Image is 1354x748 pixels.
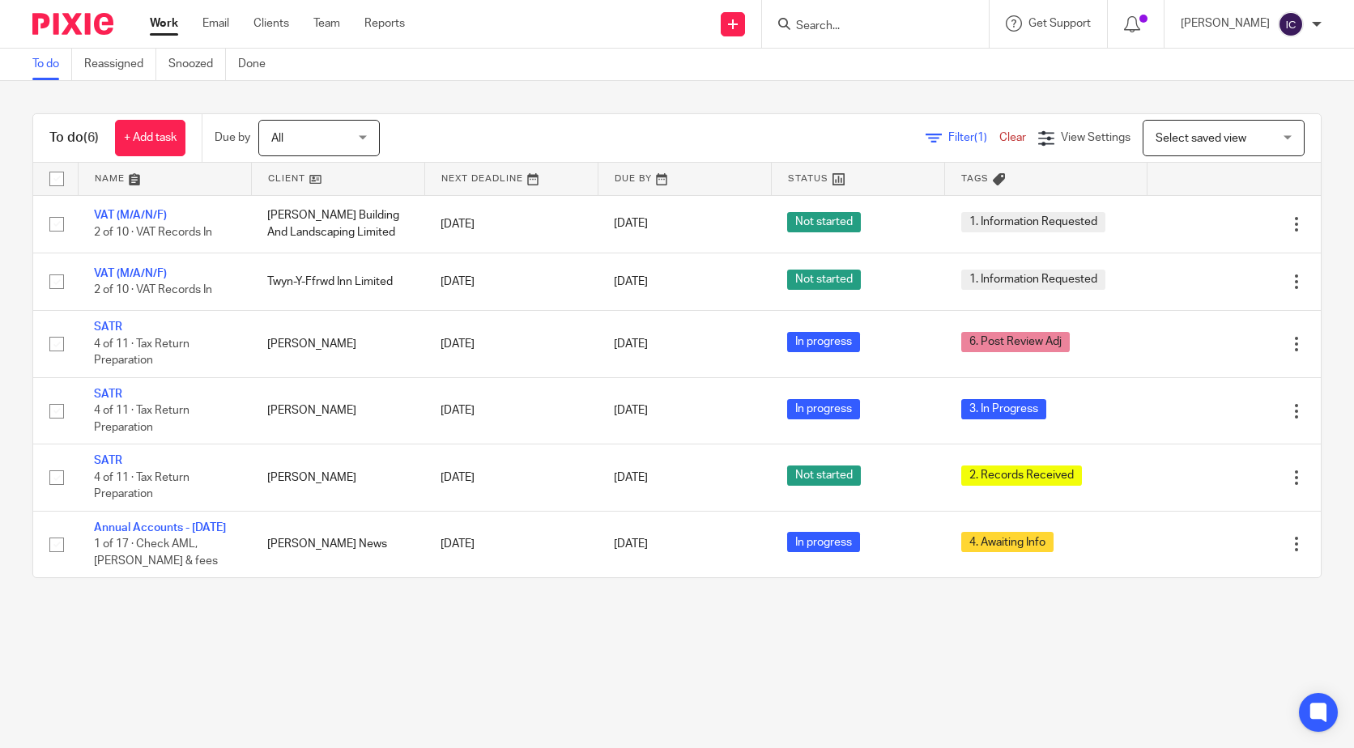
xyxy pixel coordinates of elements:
span: 1. Information Requested [961,270,1105,290]
td: [PERSON_NAME] [251,311,424,377]
a: Email [202,15,229,32]
span: In progress [787,399,860,419]
span: [DATE] [614,338,648,350]
span: Get Support [1028,18,1091,29]
span: [DATE] [614,276,648,287]
span: 1 of 17 · Check AML, [PERSON_NAME] & fees [94,538,218,567]
a: SATR [94,389,122,400]
a: VAT (M/A/N/F) [94,268,167,279]
td: Twyn-Y-Ffrwd Inn Limited [251,253,424,310]
td: [DATE] [424,377,598,444]
td: [DATE] [424,195,598,253]
a: SATR [94,321,122,333]
a: Reassigned [84,49,156,80]
p: Due by [215,130,250,146]
span: [DATE] [614,472,648,483]
span: (6) [83,131,99,144]
span: View Settings [1061,132,1130,143]
a: Annual Accounts - [DATE] [94,522,226,533]
td: [PERSON_NAME] News [251,511,424,577]
td: [DATE] [424,311,598,377]
p: [PERSON_NAME] [1181,15,1270,32]
a: + Add task [115,120,185,156]
a: Team [313,15,340,32]
a: Clients [253,15,289,32]
img: Pixie [32,13,113,35]
span: Not started [787,270,861,290]
span: [DATE] [614,405,648,416]
td: [PERSON_NAME] Building And Landscaping Limited [251,195,424,253]
img: svg%3E [1278,11,1304,37]
span: [DATE] [614,538,648,550]
td: [DATE] [424,511,598,577]
a: Snoozed [168,49,226,80]
span: Select saved view [1156,133,1246,144]
span: 2. Records Received [961,465,1082,486]
span: 4 of 11 · Tax Return Preparation [94,472,189,500]
td: [PERSON_NAME] [251,377,424,444]
span: 6. Post Review Adj [961,332,1070,352]
h1: To do [49,130,99,147]
span: (1) [974,132,987,143]
span: All [271,133,283,144]
td: [DATE] [424,253,598,310]
span: 2 of 10 · VAT Records In [94,227,212,238]
td: [PERSON_NAME] [251,444,424,511]
span: Not started [787,465,861,486]
span: Not started [787,212,861,232]
td: [DATE] [424,444,598,511]
a: To do [32,49,72,80]
span: 4 of 11 · Tax Return Preparation [94,405,189,433]
span: Tags [961,174,989,183]
a: Done [238,49,278,80]
span: 2 of 10 · VAT Records In [94,284,212,295]
span: Filter [948,132,999,143]
span: In progress [787,532,860,552]
span: 1. Information Requested [961,212,1105,232]
input: Search [794,19,940,34]
a: Clear [999,132,1026,143]
a: Work [150,15,178,32]
span: 4 of 11 · Tax Return Preparation [94,338,189,367]
a: VAT (M/A/N/F) [94,210,167,221]
span: 4. Awaiting Info [961,532,1054,552]
span: In progress [787,332,860,352]
span: [DATE] [614,219,648,230]
a: Reports [364,15,405,32]
a: SATR [94,455,122,466]
span: 3. In Progress [961,399,1046,419]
